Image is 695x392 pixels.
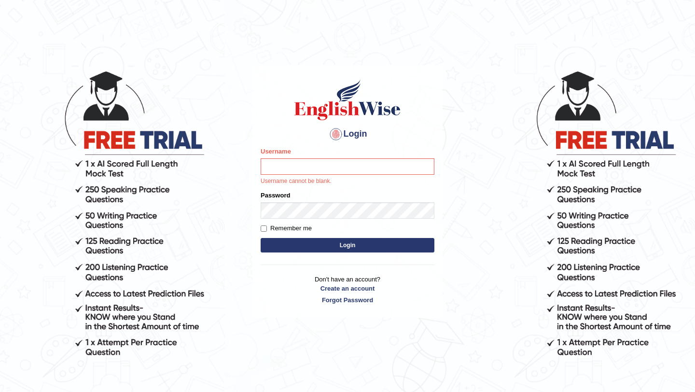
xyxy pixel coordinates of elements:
label: Username [261,147,291,156]
a: Create an account [261,284,434,293]
p: Username cannot be blank. [261,177,434,186]
label: Remember me [261,224,312,233]
a: Forgot Password [261,295,434,305]
p: Don't have an account? [261,275,434,305]
img: Logo of English Wise sign in for intelligent practice with AI [292,78,403,122]
input: Remember me [261,225,267,232]
label: Password [261,191,290,200]
h4: Login [261,126,434,142]
button: Login [261,238,434,252]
